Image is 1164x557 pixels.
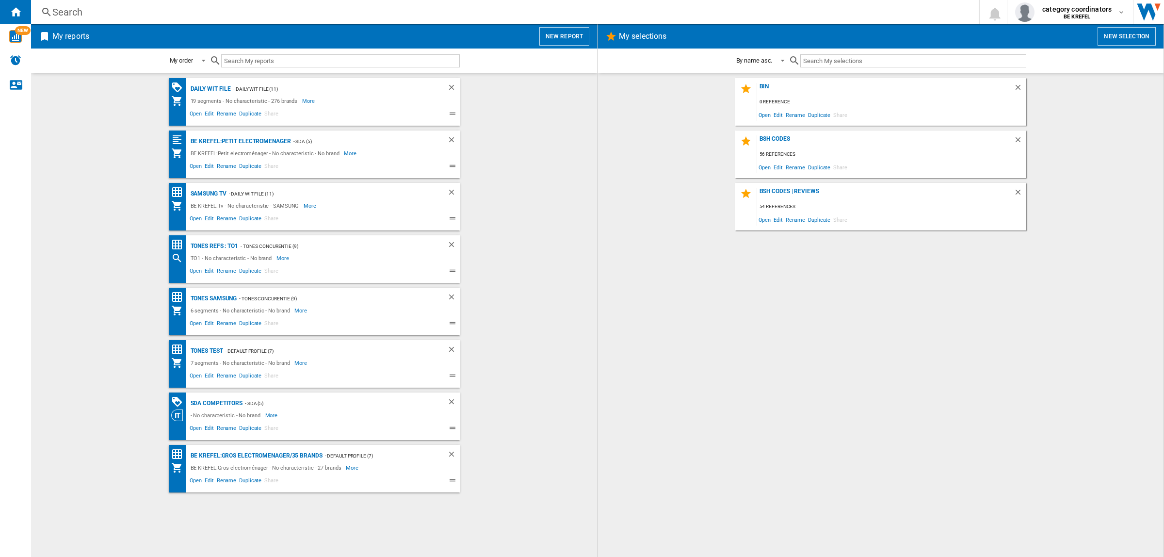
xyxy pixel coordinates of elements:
div: BE KREFEL:Gros electromenager/35 brands [188,450,323,462]
div: BE KREFEL:Petit electroménager - No characteristic - No brand [188,147,344,159]
div: Tones refs : TO1 [188,240,238,252]
div: - Tones concurentie (9) [238,240,428,252]
span: Duplicate [238,371,263,383]
span: Rename [215,214,238,226]
span: NEW [15,26,31,35]
div: Daily WIT file [188,83,231,95]
div: Delete [447,83,460,95]
span: Rename [215,162,238,173]
span: Open [757,161,773,174]
div: Delete [1014,135,1026,148]
div: - Tones concurentie (9) [237,293,427,305]
span: Duplicate [238,476,263,488]
span: Duplicate [238,214,263,226]
span: Edit [203,476,215,488]
span: Edit [203,266,215,278]
span: Open [188,424,204,435]
div: Price Matrix [171,186,188,198]
div: Tones Samsung [188,293,237,305]
span: Open [757,108,773,121]
div: SDA competitors [188,397,243,410]
span: Edit [203,109,215,121]
span: Rename [215,476,238,488]
span: Share [263,214,280,226]
span: More [344,147,358,159]
span: category coordinators [1042,4,1112,14]
span: Share [263,109,280,121]
span: Duplicate [238,162,263,173]
div: - Daily WIT File (11) [226,188,428,200]
span: Share [263,476,280,488]
span: More [265,410,279,421]
div: - No characteristic - No brand [188,410,265,421]
div: Delete [447,293,460,305]
span: Edit [203,371,215,383]
div: Delete [447,135,460,147]
div: TO1 - No characteristic - No brand [188,252,277,264]
div: Price Matrix [171,448,188,460]
span: Duplicate [238,266,263,278]
div: Samsung TV [188,188,226,200]
div: - SDA (5) [242,397,427,410]
span: Open [188,109,204,121]
div: 7 segments - No characteristic - No brand [188,357,295,369]
button: New report [539,27,589,46]
b: BE KREFEL [1064,14,1090,20]
span: Share [263,319,280,330]
span: Rename [215,424,238,435]
div: Search [171,252,188,264]
span: Duplicate [807,213,832,226]
div: My Assortment [171,95,188,107]
div: Delete [447,397,460,410]
div: - SDA (5) [291,135,428,147]
div: BE KREFEL:Gros electroménager - No characteristic - 27 brands [188,462,346,474]
span: Edit [772,213,784,226]
span: Rename [784,161,807,174]
div: Quartiles grid [171,134,188,146]
div: My Assortment [171,357,188,369]
span: Open [188,266,204,278]
div: BSH codes | Reviews [757,188,1014,201]
div: - Default profile (7) [223,345,428,357]
input: Search My reports [221,54,460,67]
div: PROMOTIONS Matrix [171,82,188,94]
h2: My selections [617,27,668,46]
span: Edit [772,108,784,121]
span: Open [188,371,204,383]
span: Rename [215,266,238,278]
div: 19 segments - No characteristic - 276 brands [188,95,303,107]
span: Share [263,371,280,383]
span: Duplicate [807,161,832,174]
div: Price Matrix [171,291,188,303]
div: 0 reference [757,96,1026,108]
span: Edit [203,424,215,435]
div: PROMOTIONS Matrix [171,396,188,408]
div: 6 segments - No characteristic - No brand [188,305,295,316]
div: Search [52,5,954,19]
div: My Assortment [171,200,188,212]
div: Category View [171,410,188,421]
span: Share [832,213,849,226]
div: BE KREFEL:Tv - No characteristic - SAMSUNG [188,200,304,212]
span: Rename [784,108,807,121]
div: Delete [447,240,460,252]
div: My Assortment [171,305,188,316]
span: Open [188,476,204,488]
span: Rename [215,109,238,121]
span: More [302,95,316,107]
span: More [294,357,308,369]
span: Rename [215,371,238,383]
span: Edit [203,162,215,173]
span: Duplicate [238,424,263,435]
div: BIN [757,83,1014,96]
img: profile.jpg [1015,2,1035,22]
span: Open [757,213,773,226]
input: Search My selections [800,54,1026,67]
div: My order [170,57,193,64]
div: - Default profile (7) [323,450,428,462]
span: Share [263,424,280,435]
span: Edit [203,214,215,226]
span: Duplicate [238,319,263,330]
img: alerts-logo.svg [10,54,21,66]
div: BSH Codes [757,135,1014,148]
